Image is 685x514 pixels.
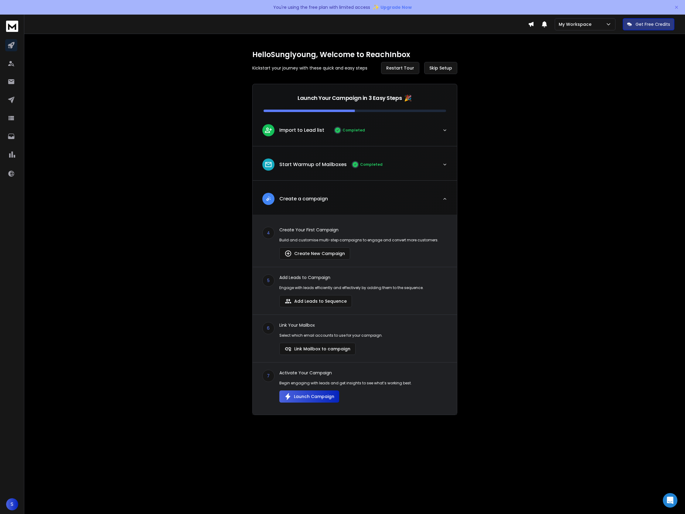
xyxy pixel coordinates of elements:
[279,285,424,290] p: Engage with leads efficiently and effectively by adding them to the sequence.
[381,62,419,74] button: Restart Tour
[279,381,412,386] p: Begin engaging with leads and get insights to see what’s working best.
[424,62,457,74] button: Skip Setup
[279,227,438,233] p: Create Your First Campaign
[262,227,274,239] div: 4
[253,215,457,415] div: leadCreate a campaign
[373,3,379,12] span: ✨
[264,126,272,134] img: lead
[279,370,412,376] p: Activate Your Campaign
[253,188,457,215] button: leadCreate a campaign
[279,274,424,281] p: Add Leads to Campaign
[264,161,272,168] img: lead
[285,250,292,257] img: lead
[636,21,670,27] p: Get Free Credits
[6,21,18,32] img: logo
[298,94,402,102] p: Launch Your Campaign in 3 Easy Steps
[279,161,347,168] p: Start Warmup of Mailboxes
[273,4,370,10] p: You're using the free plan with limited access
[253,119,457,146] button: leadImport to Lead listCompleted
[279,295,352,307] button: Add Leads to Sequence
[663,493,677,508] div: Open Intercom Messenger
[279,247,350,260] button: Create New Campaign
[262,274,274,287] div: 5
[279,195,328,203] p: Create a campaign
[342,128,365,133] p: Completed
[262,322,274,334] div: 6
[559,21,594,27] p: My Workspace
[360,162,383,167] p: Completed
[429,65,452,71] span: Skip Setup
[279,343,356,355] button: Link Mailbox to campaign
[252,65,367,71] p: Kickstart your journey with these quick and easy steps
[264,195,272,203] img: lead
[6,498,18,510] button: S
[404,94,412,102] span: 🎉
[262,370,274,382] div: 7
[279,127,324,134] p: Import to Lead list
[380,4,412,10] span: Upgrade Now
[252,50,457,60] h1: Hello Sunglyoung , Welcome to ReachInbox
[279,238,438,243] p: Build and customise multi-step campaigns to engage and convert more customers.
[253,154,457,180] button: leadStart Warmup of MailboxesCompleted
[279,390,339,403] button: Launch Campaign
[373,1,412,13] button: ✨Upgrade Now
[623,18,674,30] button: Get Free Credits
[279,333,383,338] p: Select which email accounts to use for your campaign.
[279,322,383,328] p: Link Your Mailbox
